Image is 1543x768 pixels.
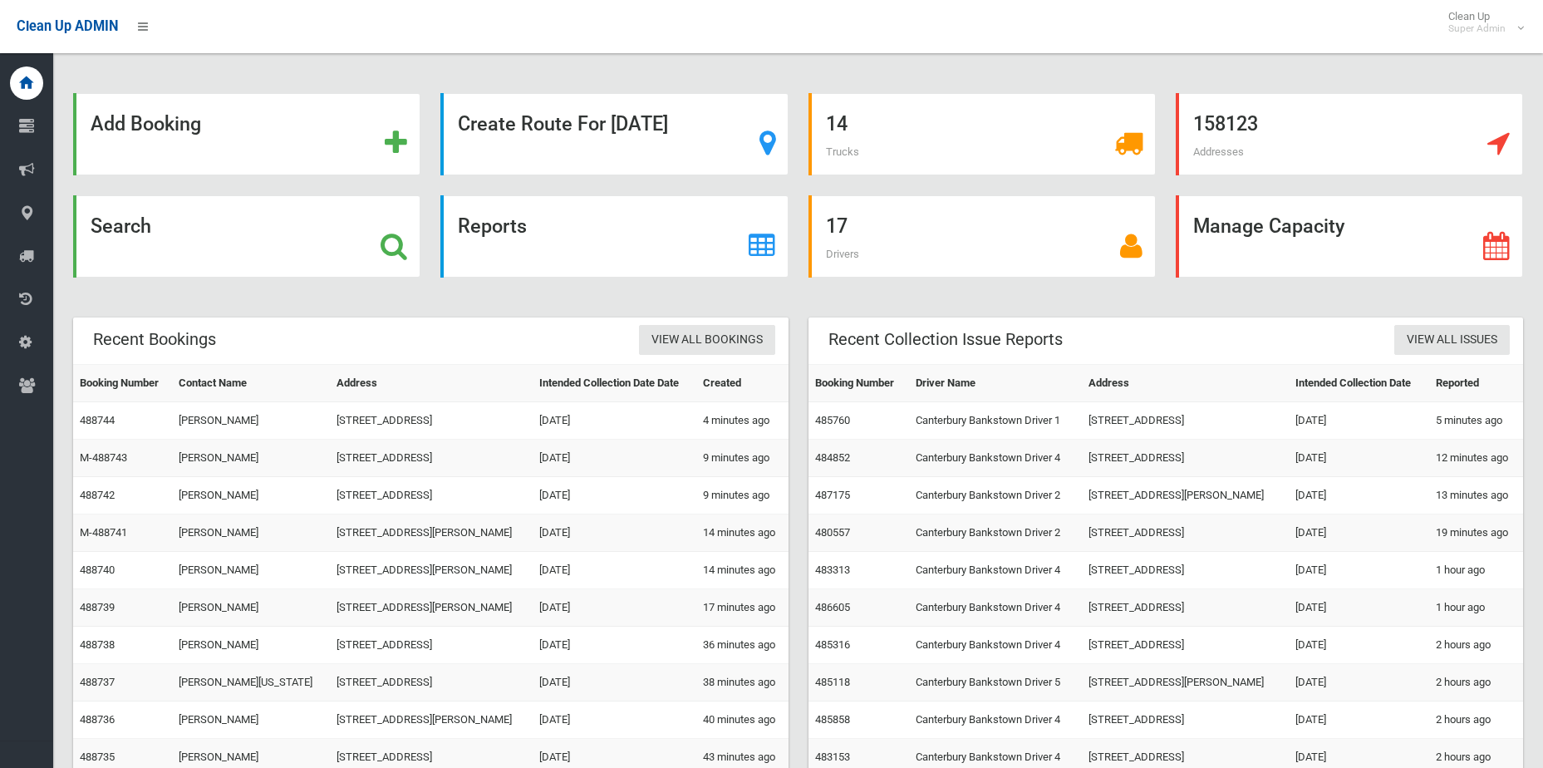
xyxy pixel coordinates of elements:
td: 40 minutes ago [696,702,789,739]
td: Canterbury Bankstown Driver 4 [909,702,1082,739]
span: Clean Up [1440,10,1522,35]
td: [PERSON_NAME] [172,702,330,739]
th: Created [696,365,789,402]
td: 1 hour ago [1429,552,1523,589]
th: Reported [1429,365,1523,402]
td: [DATE] [533,702,696,739]
td: Canterbury Bankstown Driver 2 [909,477,1082,514]
a: 484852 [815,451,850,464]
td: Canterbury Bankstown Driver 4 [909,627,1082,664]
td: [DATE] [1289,702,1430,739]
a: 485316 [815,638,850,651]
td: 2 hours ago [1429,702,1523,739]
td: 12 minutes ago [1429,440,1523,477]
strong: Manage Capacity [1193,214,1344,238]
td: [STREET_ADDRESS] [330,402,533,440]
a: M-488741 [80,526,127,539]
a: Search [73,195,420,278]
td: [STREET_ADDRESS] [1082,440,1289,477]
th: Driver Name [909,365,1082,402]
a: M-488743 [80,451,127,464]
a: 485118 [815,676,850,688]
strong: 158123 [1193,112,1258,135]
td: [DATE] [533,514,696,552]
td: 19 minutes ago [1429,514,1523,552]
header: Recent Collection Issue Reports [808,323,1083,356]
td: Canterbury Bankstown Driver 5 [909,664,1082,702]
td: [STREET_ADDRESS] [330,477,533,514]
td: [STREET_ADDRESS][PERSON_NAME] [1082,664,1289,702]
th: Address [1082,365,1289,402]
a: 488740 [80,564,115,576]
td: [DATE] [1289,589,1430,627]
strong: Create Route For [DATE] [458,112,668,135]
td: [PERSON_NAME][US_STATE] [172,664,330,702]
a: Manage Capacity [1176,195,1523,278]
td: 9 minutes ago [696,440,789,477]
td: 17 minutes ago [696,589,789,627]
td: [PERSON_NAME] [172,440,330,477]
strong: 17 [826,214,848,238]
th: Intended Collection Date [1289,365,1430,402]
a: Add Booking [73,93,420,175]
td: [PERSON_NAME] [172,589,330,627]
td: [STREET_ADDRESS][PERSON_NAME] [1082,477,1289,514]
a: 480557 [815,526,850,539]
a: 488735 [80,751,115,763]
td: [PERSON_NAME] [172,627,330,664]
td: [STREET_ADDRESS] [1082,627,1289,664]
header: Recent Bookings [73,323,236,356]
a: 14 Trucks [808,93,1156,175]
td: Canterbury Bankstown Driver 4 [909,589,1082,627]
td: [PERSON_NAME] [172,514,330,552]
td: [STREET_ADDRESS] [330,440,533,477]
a: 487175 [815,489,850,501]
a: 488742 [80,489,115,501]
strong: Reports [458,214,527,238]
td: 38 minutes ago [696,664,789,702]
th: Booking Number [73,365,172,402]
th: Contact Name [172,365,330,402]
a: 488738 [80,638,115,651]
td: [STREET_ADDRESS] [1082,702,1289,739]
a: 483313 [815,564,850,576]
td: [PERSON_NAME] [172,477,330,514]
td: [DATE] [1289,664,1430,702]
td: 4 minutes ago [696,402,789,440]
td: Canterbury Bankstown Driver 4 [909,440,1082,477]
td: 36 minutes ago [696,627,789,664]
th: Address [330,365,533,402]
td: [STREET_ADDRESS][PERSON_NAME] [330,702,533,739]
td: 14 minutes ago [696,514,789,552]
td: 13 minutes ago [1429,477,1523,514]
td: [STREET_ADDRESS][PERSON_NAME] [330,589,533,627]
th: Booking Number [808,365,910,402]
td: [PERSON_NAME] [172,552,330,589]
td: [DATE] [1289,402,1430,440]
td: [DATE] [1289,477,1430,514]
td: [STREET_ADDRESS] [1082,589,1289,627]
td: [DATE] [533,589,696,627]
a: 485760 [815,414,850,426]
span: Trucks [826,145,859,158]
strong: 14 [826,112,848,135]
td: [DATE] [1289,552,1430,589]
strong: Add Booking [91,112,201,135]
td: [STREET_ADDRESS] [1082,552,1289,589]
td: [STREET_ADDRESS] [330,664,533,702]
td: [STREET_ADDRESS][PERSON_NAME] [330,514,533,552]
td: [STREET_ADDRESS][PERSON_NAME] [330,552,533,589]
td: [DATE] [533,664,696,702]
span: Drivers [826,248,859,260]
td: [DATE] [533,627,696,664]
td: [PERSON_NAME] [172,402,330,440]
th: Intended Collection Date Date [533,365,696,402]
td: 1 hour ago [1429,589,1523,627]
a: 485858 [815,713,850,726]
td: Canterbury Bankstown Driver 4 [909,552,1082,589]
td: [DATE] [1289,440,1430,477]
a: 488737 [80,676,115,688]
a: 17 Drivers [808,195,1156,278]
span: Clean Up ADMIN [17,18,118,34]
td: 5 minutes ago [1429,402,1523,440]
